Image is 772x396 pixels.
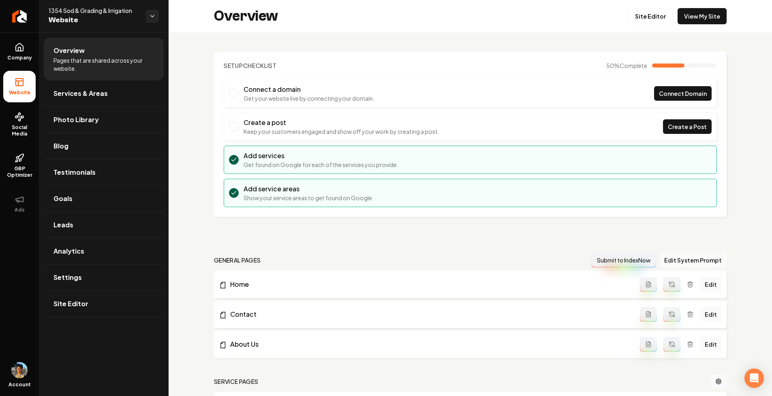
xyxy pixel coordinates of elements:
[244,194,374,202] p: Show your service areas to get found on Google.
[678,8,727,24] a: View My Site
[11,362,28,378] button: Open user button
[44,80,164,106] a: Services & Areas
[244,118,439,127] h3: Create a post
[244,184,374,194] h3: Add service areas
[640,277,657,292] button: Add admin page prompt
[49,15,139,26] span: Website
[53,194,73,203] span: Goals
[214,377,259,385] h2: Service Pages
[6,89,34,96] span: Website
[700,337,722,352] a: Edit
[4,55,35,61] span: Company
[44,107,164,133] a: Photo Library
[3,165,36,178] span: GBP Optimizer
[219,280,640,289] a: Home
[214,8,278,24] h2: Overview
[53,56,154,72] span: Pages that are shared across your website.
[53,46,85,55] span: Overview
[44,212,164,238] a: Leads
[53,273,82,282] span: Settings
[224,62,243,69] span: Setup
[244,85,374,94] h3: Connect a domain
[44,186,164,212] a: Goals
[244,127,439,136] p: Keep your customers engaged and show off your work by creating a post.
[640,307,657,322] button: Add admin page prompt
[53,167,96,177] span: Testimonials
[744,368,764,388] div: Open Intercom Messenger
[219,309,640,319] a: Contact
[53,89,108,98] span: Services & Areas
[53,141,68,151] span: Blog
[214,256,261,264] h2: general pages
[53,115,99,125] span: Photo Library
[244,94,374,102] p: Get your website live by connecting your domain.
[3,124,36,137] span: Social Media
[244,161,398,169] p: Get found on Google for each of the services you provide.
[3,106,36,144] a: Social Media
[44,265,164,290] a: Settings
[44,238,164,264] a: Analytics
[700,307,722,322] a: Edit
[12,10,27,23] img: Rebolt Logo
[3,188,36,220] button: Ads
[659,253,727,267] button: Edit System Prompt
[44,133,164,159] a: Blog
[628,8,673,24] a: Site Editor
[654,86,712,101] a: Connect Domain
[606,61,647,70] span: 50 %
[9,381,31,388] span: Account
[53,299,88,309] span: Site Editor
[663,119,712,134] a: Create a Post
[640,337,657,352] button: Add admin page prompt
[3,147,36,185] a: GBP Optimizer
[244,151,398,161] h3: Add services
[620,62,647,69] span: Complete
[53,246,84,256] span: Analytics
[49,6,139,15] span: 1354 Sod & Grading & Irrigation
[219,339,640,349] a: About Us
[44,291,164,317] a: Site Editor
[224,61,277,70] h2: Checklist
[44,159,164,185] a: Testimonials
[700,277,722,292] a: Edit
[3,36,36,68] a: Company
[659,89,707,98] span: Connect Domain
[53,220,73,230] span: Leads
[11,362,28,378] img: Aditya Nair
[668,123,707,131] span: Create a Post
[11,207,28,213] span: Ads
[592,253,656,267] button: Submit to IndexNow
